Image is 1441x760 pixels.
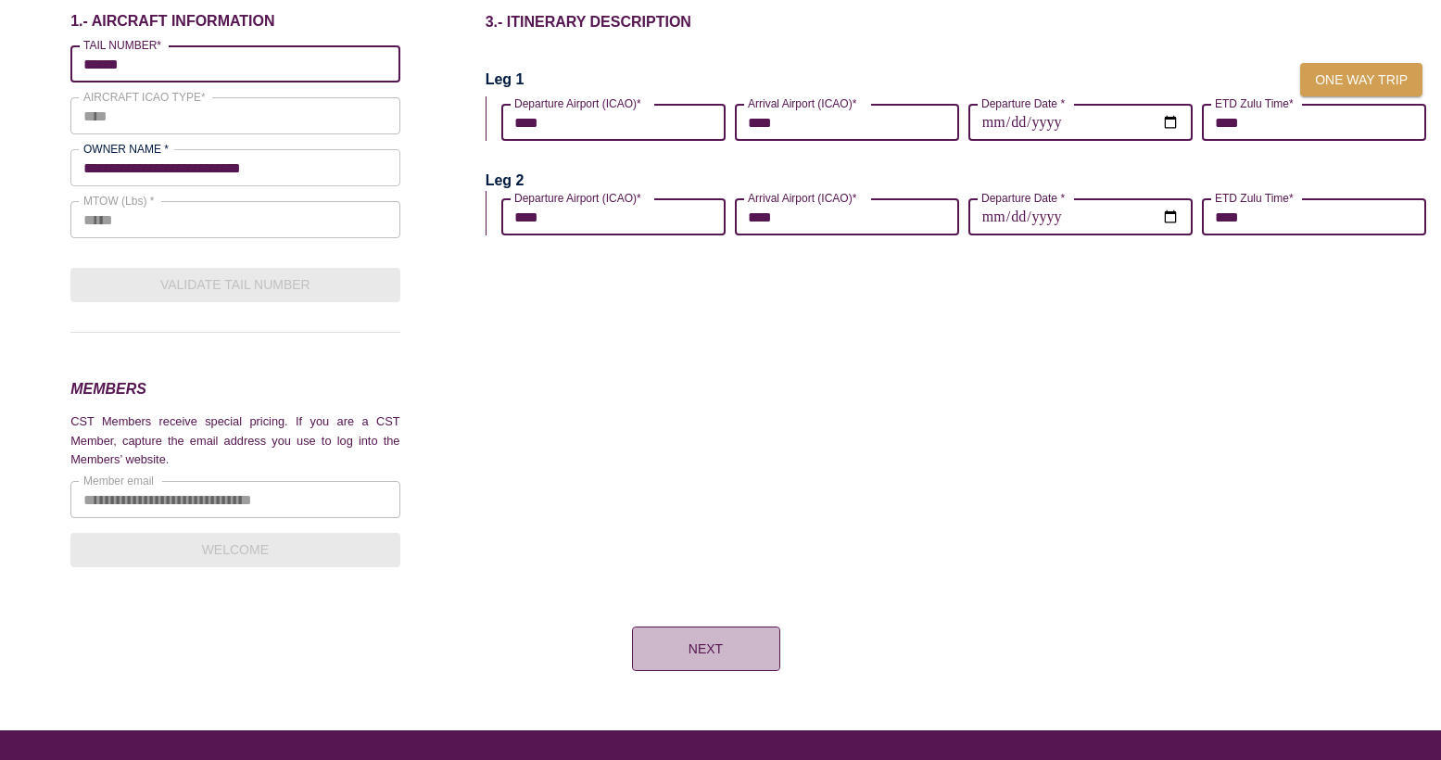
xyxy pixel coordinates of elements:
[748,190,856,206] label: Arrival Airport (ICAO)*
[70,377,399,401] h3: MEMBERS
[83,141,169,157] label: OWNER NAME *
[1215,95,1294,111] label: ETD Zulu Time*
[83,193,154,209] label: MTOW (Lbs) *
[70,12,399,31] h6: 1.- AIRCRAFT INFORMATION
[514,95,641,111] label: Departure Airport (ICAO)*
[83,89,206,105] label: AIRCRAFT ICAO TYPE*
[70,412,399,469] p: CST Members receive special pricing. If you are a CST Member, capture the email address you use t...
[486,171,525,191] h2: Leg 2
[514,190,641,206] label: Departure Airport (ICAO)*
[486,12,1441,32] h1: 3.- ITINERARY DESCRIPTION
[83,37,161,53] label: TAIL NUMBER*
[748,95,856,111] label: Arrival Airport (ICAO)*
[1300,63,1422,97] button: One way trip
[1215,190,1294,206] label: ETD Zulu Time*
[981,95,1065,111] label: Departure Date *
[83,473,154,488] label: Member email
[486,70,525,90] h2: Leg 1
[981,190,1065,206] label: Departure Date *
[632,627,780,671] button: Next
